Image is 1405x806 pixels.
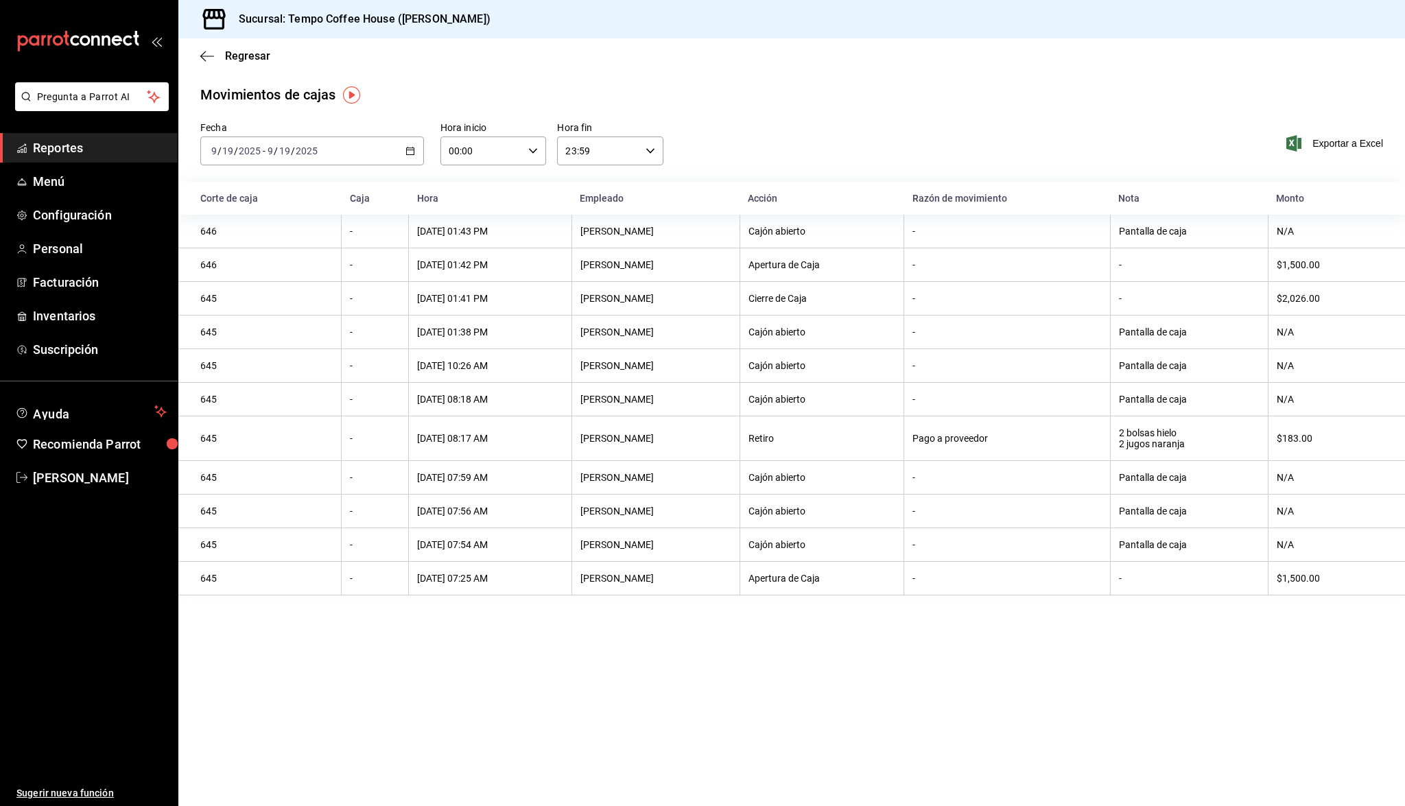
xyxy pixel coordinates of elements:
div: N/A [1277,506,1383,517]
div: $183.00 [1277,433,1383,444]
div: Pantalla de caja [1119,506,1260,517]
input: ---- [295,145,318,156]
span: / [274,145,278,156]
div: Cajón abierto [748,506,895,517]
div: Movimientos de cajas [200,84,336,105]
span: Suscripción [33,340,167,359]
div: [PERSON_NAME] [580,226,731,237]
div: Corte de caja [200,193,333,204]
div: [DATE] 07:56 AM [417,506,563,517]
div: Nota [1118,193,1260,204]
h3: Sucursal: Tempo Coffee House ([PERSON_NAME]) [228,11,491,27]
div: - [350,573,400,584]
a: Pregunta a Parrot AI [10,99,169,114]
div: [PERSON_NAME] [580,259,731,270]
span: Ayuda [33,403,149,420]
div: [PERSON_NAME] [580,506,731,517]
div: [DATE] 08:17 AM [417,433,563,444]
span: Pregunta a Parrot AI [37,90,147,104]
div: Cajón abierto [748,539,895,550]
div: [DATE] 08:18 AM [417,394,563,405]
div: - [350,259,400,270]
div: [PERSON_NAME] [580,293,731,304]
div: - [912,360,1102,371]
span: Personal [33,239,167,258]
div: Pantalla de caja [1119,472,1260,483]
div: - [912,394,1102,405]
div: N/A [1277,360,1383,371]
span: - [263,145,265,156]
span: Regresar [225,49,270,62]
div: - [350,327,400,337]
div: Pantalla de caja [1119,360,1260,371]
div: 646 [200,226,333,237]
div: - [912,293,1102,304]
div: [DATE] 07:59 AM [417,472,563,483]
div: Cajón abierto [748,472,895,483]
div: 645 [200,360,333,371]
div: N/A [1277,327,1383,337]
div: Pago a proveedor [912,433,1102,444]
div: 645 [200,433,333,444]
div: Pantalla de caja [1119,327,1260,337]
span: Menú [33,172,167,191]
span: / [234,145,238,156]
span: Sugerir nueva función [16,786,167,801]
div: $2,026.00 [1277,293,1383,304]
div: Caja [350,193,401,204]
div: - [912,327,1102,337]
div: 645 [200,394,333,405]
div: Pantalla de caja [1119,394,1260,405]
span: Recomienda Parrot [33,435,167,453]
button: Regresar [200,49,270,62]
div: 645 [200,539,333,550]
div: Pantalla de caja [1119,226,1260,237]
input: -- [211,145,217,156]
div: - [912,539,1102,550]
button: Pregunta a Parrot AI [15,82,169,111]
div: - [912,506,1102,517]
div: Retiro [748,433,895,444]
div: [PERSON_NAME] [580,394,731,405]
div: - [350,360,400,371]
div: Apertura de Caja [748,259,895,270]
div: - [912,226,1102,237]
div: N/A [1277,226,1383,237]
button: Exportar a Excel [1289,135,1383,152]
input: -- [222,145,234,156]
span: / [217,145,222,156]
span: Reportes [33,139,167,157]
label: Hora fin [557,123,663,132]
div: $1,500.00 [1277,259,1383,270]
div: [PERSON_NAME] [580,539,731,550]
div: [PERSON_NAME] [580,360,731,371]
div: - [1119,259,1260,270]
div: [DATE] 07:25 AM [417,573,563,584]
div: Cajón abierto [748,226,895,237]
span: Configuración [33,206,167,224]
div: Empleado [580,193,731,204]
div: [DATE] 01:43 PM [417,226,563,237]
div: N/A [1277,539,1383,550]
div: N/A [1277,394,1383,405]
label: Fecha [200,123,424,132]
div: 645 [200,293,333,304]
div: Acción [748,193,895,204]
button: open_drawer_menu [151,36,162,47]
div: [DATE] 01:42 PM [417,259,563,270]
div: - [1119,573,1260,584]
span: Inventarios [33,307,167,325]
div: [PERSON_NAME] [580,472,731,483]
div: 645 [200,506,333,517]
label: Hora inicio [440,123,547,132]
img: Tooltip marker [343,86,360,104]
div: Cierre de Caja [748,293,895,304]
div: - [350,472,400,483]
div: Razón de movimiento [912,193,1102,204]
span: / [291,145,295,156]
div: [PERSON_NAME] [580,433,731,444]
div: [DATE] 01:38 PM [417,327,563,337]
div: - [350,293,400,304]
